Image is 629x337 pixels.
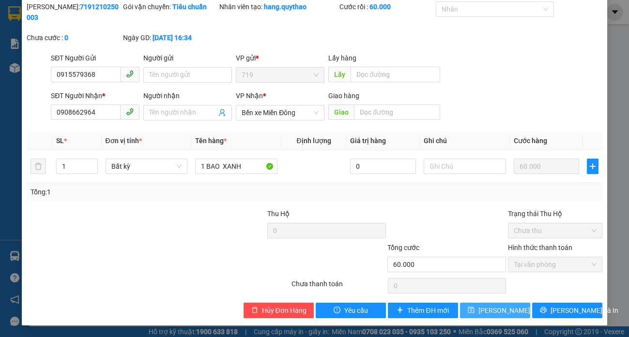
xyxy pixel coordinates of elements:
span: Định lượng [296,137,331,145]
span: [PERSON_NAME] và In [551,305,618,316]
span: Giá trị hàng [350,137,386,145]
span: phone [126,108,134,116]
div: Người nhận [143,90,232,101]
span: printer [540,307,547,314]
input: Dọc đường [354,104,440,120]
div: Trạng thái Thu Hộ [508,208,602,219]
b: [DATE] 16:34 [153,34,192,42]
span: VP Nhận [236,92,263,100]
th: Ghi chú [420,132,509,150]
b: 60.000 [369,3,391,11]
span: Giao hàng [328,92,359,100]
button: delete [31,159,46,174]
span: Bất kỳ [111,159,182,174]
button: plus [587,159,598,174]
button: exclamation-circleYêu cầu [316,303,386,318]
span: SL [56,137,64,145]
span: plus [587,162,598,170]
span: Lấy hàng [328,54,356,62]
span: Đơn vị tính [106,137,142,145]
div: 60.000 [7,51,77,62]
span: user-add [218,109,226,117]
div: Người gửi [143,53,232,63]
div: 0908662964 [83,31,151,45]
span: [PERSON_NAME] thay đổi [478,305,556,316]
input: VD: Bàn, Ghế [195,159,277,174]
div: SĐT Người Gửi [51,53,139,63]
span: delete [251,307,258,314]
b: 0 [64,34,68,42]
span: save [468,307,475,314]
span: Yêu cầu [344,305,368,316]
span: plus [397,307,403,314]
span: Tổng cước [387,244,419,251]
div: Tổng: 1 [31,187,244,197]
label: Hình thức thanh toán [508,244,572,251]
span: Thêm ĐH mới [407,305,448,316]
span: 719 [242,68,319,82]
span: Chưa thu [514,223,597,238]
input: Ghi Chú [424,159,506,174]
div: Chưa thanh toán [291,278,387,295]
button: printer[PERSON_NAME] và In [532,303,602,318]
input: Dọc đường [351,67,440,82]
button: deleteHủy Đơn Hàng [244,303,314,318]
span: CR : [7,52,22,62]
span: Tên hàng [195,137,227,145]
span: Nhận: [83,9,106,19]
span: Lấy [328,67,351,82]
button: plusThêm ĐH mới [388,303,458,318]
div: Gói vận chuyển: [123,1,217,12]
span: Tại văn phòng [514,257,597,272]
div: [PERSON_NAME]: [27,1,121,23]
div: Tên hàng: 1 TÚM XANH ( : 1 ) [8,68,151,92]
div: VP gửi [236,53,324,63]
span: Giao [328,104,354,120]
div: Bến xe Miền Đông [83,8,151,31]
span: Hủy Đơn Hàng [262,305,307,316]
div: Ngày GD: [123,32,217,43]
div: Cước rồi : [339,1,434,12]
span: Bến xe Miền Đông [242,105,319,120]
div: Chưa cước : [27,32,121,43]
span: Thu Hộ [267,210,290,218]
div: SĐT Người Nhận [51,90,139,101]
span: exclamation-circle [334,307,340,314]
div: 719 [8,8,76,20]
button: save[PERSON_NAME] thay đổi [460,303,530,318]
div: Nhân viên tạo: [219,1,338,12]
span: phone [126,70,134,78]
span: Gửi: [8,9,23,19]
b: hang.quythao [264,3,307,11]
b: Tiêu chuẩn [172,3,207,11]
div: 0915579368 [8,20,76,33]
span: Cước hàng [514,137,547,145]
input: 0 [514,159,580,174]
